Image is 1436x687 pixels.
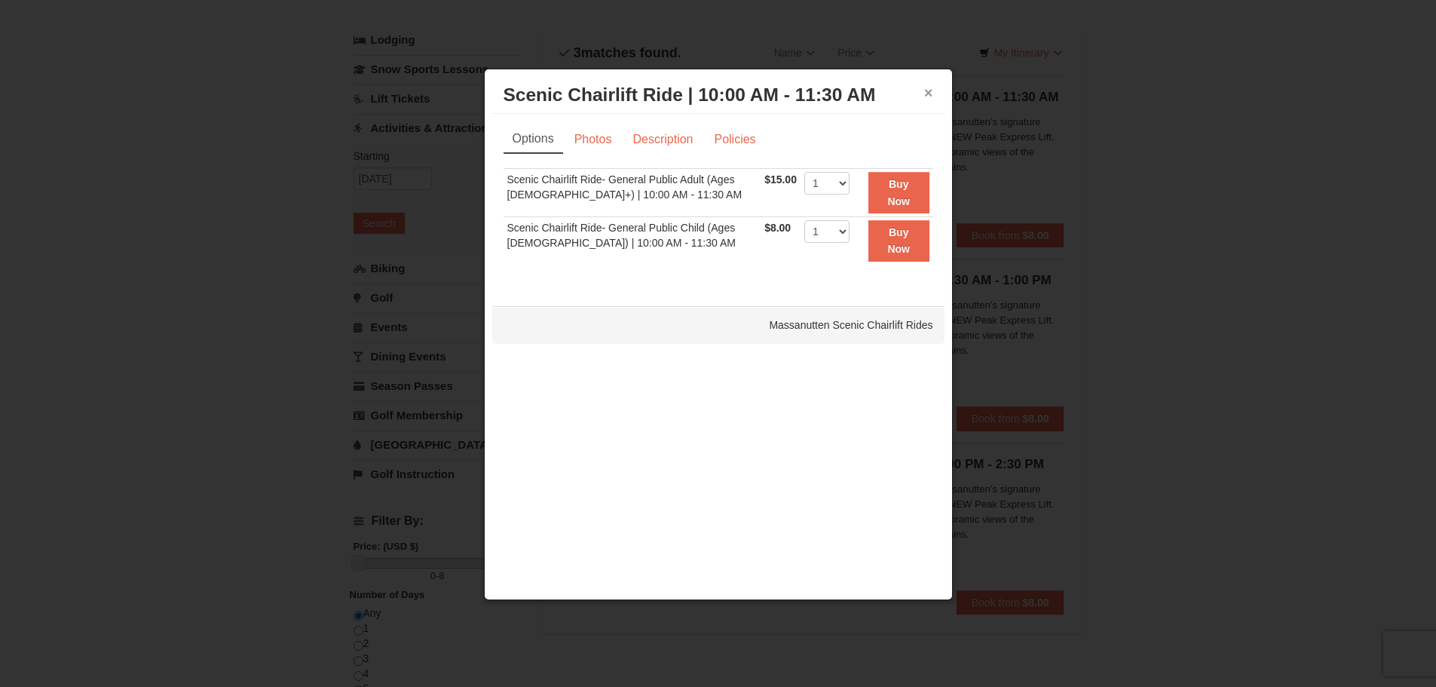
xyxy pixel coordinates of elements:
[504,84,933,106] h3: Scenic Chairlift Ride | 10:00 AM - 11:30 AM
[504,125,563,154] a: Options
[924,85,933,100] button: ×
[764,173,797,186] span: $15.00
[868,172,929,213] button: Buy Now
[623,125,703,154] a: Description
[764,222,791,234] span: $8.00
[868,220,929,262] button: Buy Now
[887,226,910,255] strong: Buy Now
[704,125,765,154] a: Policies
[887,178,910,207] strong: Buy Now
[565,125,622,154] a: Photos
[504,169,761,217] td: Scenic Chairlift Ride- General Public Adult (Ages [DEMOGRAPHIC_DATA]+) | 10:00 AM - 11:30 AM
[504,216,761,264] td: Scenic Chairlift Ride- General Public Child (Ages [DEMOGRAPHIC_DATA]) | 10:00 AM - 11:30 AM
[492,306,945,344] div: Massanutten Scenic Chairlift Rides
